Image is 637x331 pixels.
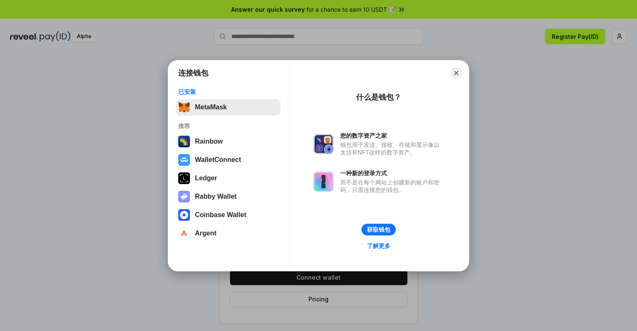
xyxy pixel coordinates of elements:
div: Coinbase Wallet [195,211,246,219]
h1: 连接钱包 [178,68,208,78]
button: Argent [176,225,281,242]
div: Argent [195,230,217,237]
button: MetaMask [176,99,281,116]
img: svg+xml,%3Csvg%20width%3D%2228%22%20height%3D%2228%22%20viewBox%3D%220%200%2028%2028%22%20fill%3D... [178,209,190,221]
img: svg+xml,%3Csvg%20width%3D%22120%22%20height%3D%22120%22%20viewBox%3D%220%200%20120%20120%22%20fil... [178,136,190,147]
button: Rainbow [176,133,281,150]
img: svg+xml,%3Csvg%20xmlns%3D%22http%3A%2F%2Fwww.w3.org%2F2000%2Fsvg%22%20fill%3D%22none%22%20viewBox... [313,134,334,154]
div: WalletConnect [195,156,241,164]
div: 您的数字资产之家 [340,132,444,139]
img: svg+xml,%3Csvg%20xmlns%3D%22http%3A%2F%2Fwww.w3.org%2F2000%2Fsvg%22%20fill%3D%22none%22%20viewBox... [313,172,334,192]
div: 什么是钱包？ [356,92,401,102]
div: 而不是在每个网站上创建新的账户和密码，只需连接您的钱包。 [340,179,444,194]
div: Ledger [195,174,217,182]
img: svg+xml,%3Csvg%20fill%3D%22none%22%20height%3D%2233%22%20viewBox%3D%220%200%2035%2033%22%20width%... [178,101,190,113]
img: svg+xml,%3Csvg%20width%3D%2228%22%20height%3D%2228%22%20viewBox%3D%220%200%2028%2028%22%20fill%3D... [178,154,190,166]
button: Coinbase Wallet [176,207,281,223]
div: 已安装 [178,88,278,96]
button: Close [450,67,462,79]
img: svg+xml,%3Csvg%20xmlns%3D%22http%3A%2F%2Fwww.w3.org%2F2000%2Fsvg%22%20width%3D%2228%22%20height%3... [178,172,190,184]
div: MetaMask [195,104,227,111]
div: 钱包用于发送、接收、存储和显示像以太坊和NFT这样的数字资产。 [340,141,444,156]
div: 推荐 [178,122,278,130]
button: WalletConnect [176,152,281,168]
button: Rabby Wallet [176,188,281,205]
img: svg+xml,%3Csvg%20xmlns%3D%22http%3A%2F%2Fwww.w3.org%2F2000%2Fsvg%22%20fill%3D%22none%22%20viewBox... [178,191,190,202]
div: Rabby Wallet [195,193,237,200]
button: 获取钱包 [361,224,396,235]
div: 一种新的登录方式 [340,169,444,177]
div: 了解更多 [367,242,390,250]
div: Rainbow [195,138,223,145]
img: svg+xml,%3Csvg%20width%3D%2228%22%20height%3D%2228%22%20viewBox%3D%220%200%2028%2028%22%20fill%3D... [178,227,190,239]
div: 获取钱包 [367,226,390,233]
a: 了解更多 [362,240,395,251]
button: Ledger [176,170,281,187]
